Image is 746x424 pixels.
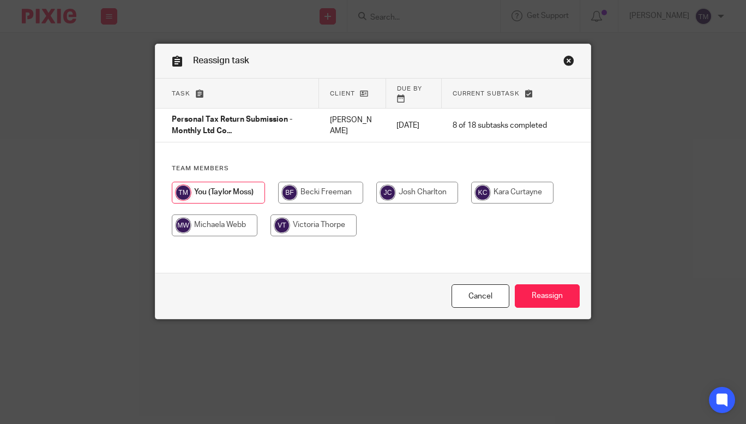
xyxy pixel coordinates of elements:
a: Close this dialog window [452,284,509,308]
span: Current subtask [453,91,520,97]
span: Personal Tax Return Submission - Monthly Ltd Co... [172,116,292,135]
td: 8 of 18 subtasks completed [442,109,558,142]
a: Close this dialog window [563,55,574,70]
p: [PERSON_NAME] [330,115,375,137]
input: Reassign [515,284,580,308]
span: Task [172,91,190,97]
span: Reassign task [193,56,249,65]
h4: Team members [172,164,574,173]
span: Due by [397,86,422,92]
span: Client [330,91,355,97]
p: [DATE] [396,120,431,131]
